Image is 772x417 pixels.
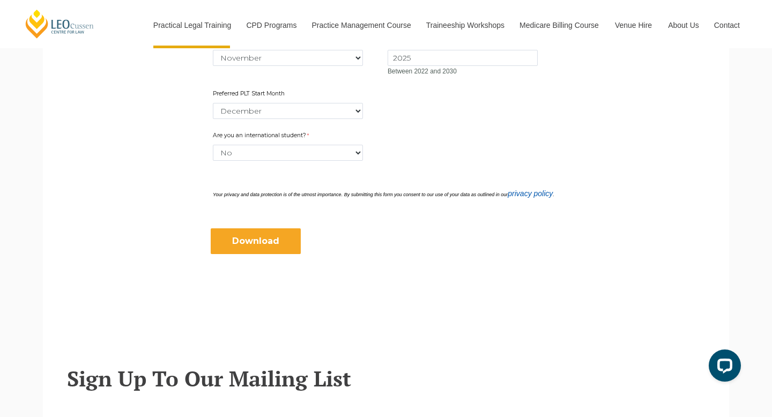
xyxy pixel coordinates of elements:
[607,2,660,48] a: Venue Hire
[508,189,553,198] a: privacy policy
[660,2,706,48] a: About Us
[511,2,607,48] a: Medicare Billing Course
[211,228,301,254] input: Download
[238,2,303,48] a: CPD Programs
[213,50,363,66] select: Which month will you (or did you) complete your degree?
[213,192,554,197] i: Your privacy and data protection is of the utmost importance. By submitting this form you consent...
[145,2,239,48] a: Practical Legal Training
[418,2,511,48] a: Traineeship Workshops
[700,345,745,390] iframe: LiveChat chat widget
[24,9,95,39] a: [PERSON_NAME] Centre for Law
[388,68,457,75] span: Between 2022 and 2030
[213,131,320,142] label: Are you an international student?
[213,90,287,100] label: Preferred PLT Start Month
[388,50,538,66] input: Preferred PLT Start Year
[213,103,363,119] select: Preferred PLT Start Month
[304,2,418,48] a: Practice Management Course
[67,367,705,390] h2: Sign Up To Our Mailing List
[706,2,748,48] a: Contact
[213,145,363,161] select: Are you an international student?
